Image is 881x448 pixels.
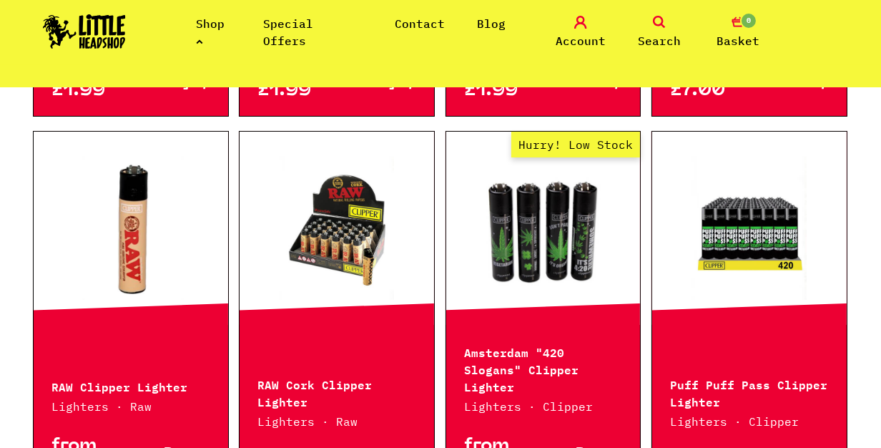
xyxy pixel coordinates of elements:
[670,375,829,409] p: Puff Puff Pass Clipper Lighter
[263,16,313,48] a: Special Offers
[196,16,225,48] a: Shop
[670,413,829,430] p: Lighters · Clipper
[464,398,623,415] p: Lighters · Clipper
[51,377,210,394] p: RAW Clipper Lighter
[395,16,445,31] a: Contact
[638,32,681,49] span: Search
[464,343,623,394] p: Amsterdam "420 Slogans" Clipper Lighter
[257,375,416,409] p: RAW Cork Clipper Lighter
[51,68,131,98] p: from £1.99
[257,68,337,98] p: from £1.99
[464,68,543,98] p: from £1.99
[511,132,640,157] span: Hurry! Low Stock
[670,68,749,98] p: from £7.00
[446,157,641,300] a: Hurry! Low Stock
[624,16,695,49] a: Search
[556,32,606,49] span: Account
[477,16,506,31] a: Blog
[257,413,416,430] p: Lighters · Raw
[717,32,759,49] span: Basket
[51,398,210,415] p: Lighters · Raw
[740,12,757,29] span: 0
[702,16,774,49] a: 0 Basket
[43,14,126,49] img: Little Head Shop Logo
